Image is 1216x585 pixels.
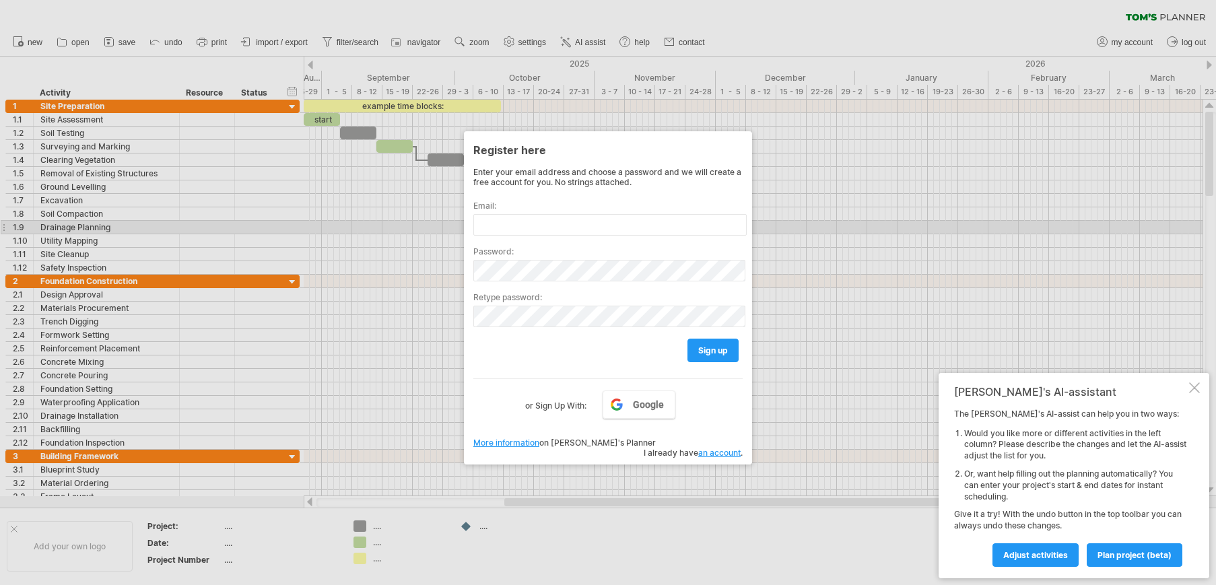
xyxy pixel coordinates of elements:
[633,399,664,410] span: Google
[644,448,743,458] span: I already have .
[698,345,728,355] span: sign up
[964,428,1186,462] li: Would you like more or different activities in the left column? Please describe the changes and l...
[954,385,1186,399] div: [PERSON_NAME]'s AI-assistant
[603,390,675,419] a: Google
[1003,550,1068,560] span: Adjust activities
[964,469,1186,502] li: Or, want help filling out the planning automatically? You can enter your project's start & end da...
[473,438,656,448] span: on [PERSON_NAME]'s Planner
[473,201,743,211] label: Email:
[473,292,743,302] label: Retype password:
[687,339,739,362] a: sign up
[473,137,743,162] div: Register here
[698,448,741,458] a: an account
[473,246,743,256] label: Password:
[1087,543,1182,567] a: plan project (beta)
[525,390,586,413] label: or Sign Up With:
[992,543,1079,567] a: Adjust activities
[473,167,743,187] div: Enter your email address and choose a password and we will create a free account for you. No stri...
[954,409,1186,566] div: The [PERSON_NAME]'s AI-assist can help you in two ways: Give it a try! With the undo button in th...
[473,438,539,448] a: More information
[1097,550,1172,560] span: plan project (beta)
